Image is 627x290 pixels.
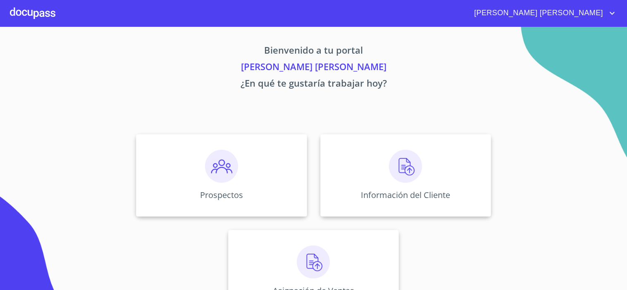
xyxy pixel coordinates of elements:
[389,150,422,183] img: carga.png
[468,7,617,20] button: account of current user
[59,76,568,93] p: ¿En qué te gustaría trabajar hoy?
[361,189,450,200] p: Información del Cliente
[205,150,238,183] img: prospectos.png
[59,43,568,60] p: Bienvenido a tu portal
[468,7,607,20] span: [PERSON_NAME] [PERSON_NAME]
[200,189,243,200] p: Prospectos
[59,60,568,76] p: [PERSON_NAME] [PERSON_NAME]
[297,245,330,278] img: carga.png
